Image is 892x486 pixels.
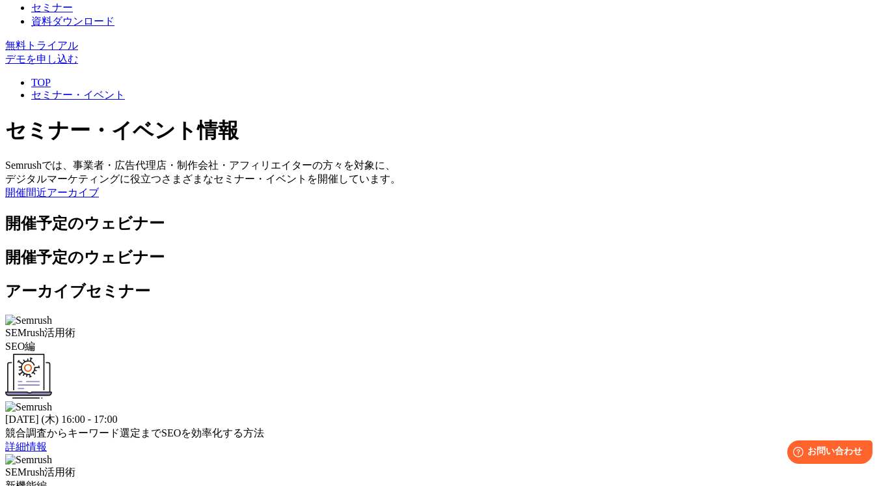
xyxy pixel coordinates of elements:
[5,441,47,452] a: 詳細情報
[5,315,52,326] img: Semrush
[5,401,52,413] img: Semrush
[5,427,887,440] div: 競合調査からキーワード選定までSEOを効率化する方法
[5,281,887,302] h2: アーカイブセミナー
[5,413,887,427] div: [DATE] (木) 16:00 - 17:00
[776,435,878,472] iframe: Help widget launcher
[5,454,52,466] img: Semrush
[5,40,78,51] a: 無料トライアル
[5,159,887,186] div: Semrushでは、事業者・広告代理店・制作会社・アフィリエイターの方々を対象に、 デジタルマーケティングに役立つさまざまなセミナー・イベントを開催しています。
[47,187,99,198] a: アーカイブ
[31,2,73,13] a: セミナー
[31,89,125,100] a: セミナー・イベント
[5,53,78,64] a: デモを申し込む
[5,247,887,268] h2: 開催予定のウェビナー
[31,77,51,88] a: TOP
[5,117,887,145] h1: セミナー・イベント情報
[5,326,887,354] div: SEMrush活用術 SEO編
[5,213,887,234] h2: 開催予定のウェビナー
[31,16,115,27] a: 資料ダウンロード
[5,187,47,198] a: 開催間近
